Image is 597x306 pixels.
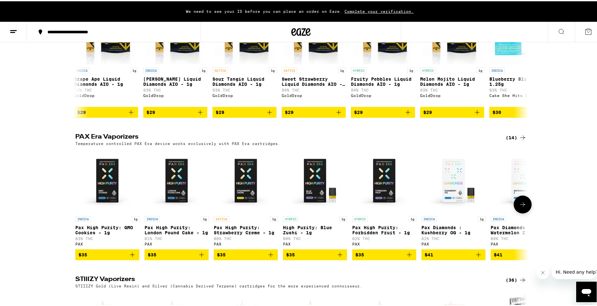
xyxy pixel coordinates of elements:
button: Add to bag [491,248,555,259]
p: SATIVA [214,215,229,221]
a: Open page for Pax High Purity: Forbidden Fruit - 1g from PAX [352,148,416,248]
h2: PAX Era Vaporizers [75,133,495,140]
span: We need to see your ID before you can place an order on Eaze. [186,8,342,12]
h2: STIIIZY Vaporizers [75,275,495,283]
button: Add to bag [420,106,484,117]
a: (14) [506,133,527,140]
a: Open page for Pax Diamonds : Watermelon Z - 1g from PAX [491,148,555,248]
p: 1g [338,66,346,72]
span: $41 [425,251,433,256]
span: $30 [493,109,501,114]
p: 82% THC [352,235,416,239]
div: (36) [506,275,527,283]
iframe: Message from company [552,264,597,278]
p: 82% THC [421,235,485,239]
button: Add to bag [212,106,277,117]
button: Add to bag [282,106,346,117]
img: PAX - Pax Diamonds : Kushberry OG - 1g [421,148,485,212]
p: 1g [270,215,278,221]
p: 93% THC [212,87,277,91]
span: $35 [79,251,87,256]
div: GoldDrop [143,92,207,96]
span: $35 [217,251,226,256]
div: GoldDrop [420,92,484,96]
p: STIIIZY Gold (Live Resin) and Silver (Cannabis Derived Terpene) cartridges for the more experienc... [75,283,362,287]
button: Add to bag [74,106,138,117]
p: 93% THC [420,87,484,91]
p: 1g [477,66,484,72]
div: PAX [491,241,555,245]
p: INDICA [74,66,89,72]
div: GoldDrop [212,92,277,96]
p: Pax High Purity: London Pound Cake - 1g [145,224,209,234]
p: Pax Diamonds : Watermelon Z - 1g [491,224,555,234]
iframe: Button to launch messaging window [576,280,597,301]
p: 1g [409,215,416,221]
p: Sour Tangie Liquid Diamonds AIO - 1g [212,75,277,85]
a: Open page for Pax High Purity: Strawberry Creme - 1g from PAX [214,148,278,248]
p: Melon Mojito Liquid Diamonds AIO - 1g [420,75,484,85]
p: INDICA [491,215,506,221]
span: $29 [423,109,432,114]
p: 80% THC [214,235,278,239]
button: Add to bag [145,248,209,259]
img: PAX - High Purity: Blue Zushi - 1g [283,148,347,212]
p: INDICA [145,215,160,221]
a: Open page for Pax Diamonds : Kushberry OG - 1g from PAX [421,148,485,248]
div: PAX [214,241,278,245]
p: 1g [407,66,415,72]
span: $29 [77,109,86,114]
p: 89% THC [491,235,555,239]
p: 1g [130,66,138,72]
div: GoldDrop [282,92,346,96]
p: Pax High Purity: Strawberry Creme - 1g [214,224,278,234]
p: INDICA [421,215,437,221]
p: SATIVA [212,66,228,72]
p: HYBRID [352,215,368,221]
p: HYBRID [420,66,435,72]
div: GoldDrop [74,92,138,96]
p: HYBRID [283,215,298,221]
p: Pax High Purity: Forbidden Fruit - 1g [352,224,416,234]
p: 1g [132,215,139,221]
p: 1g [200,66,207,72]
span: $29 [354,109,363,114]
span: $29 [216,109,224,114]
p: Temperature controlled PAX Era device works exclusively with PAX Era cartridges. [75,140,280,144]
p: Fruity Pebbles Liquid Diamonds AIO - 1g [351,75,415,85]
button: Add to bag [143,106,207,117]
img: PAX - Pax High Purity: GMO Cookies - 1g [75,148,139,212]
p: 94% THC [282,87,346,91]
img: PAX - Pax High Purity: Forbidden Fruit - 1g [352,148,416,212]
p: 1g [269,66,277,72]
p: [PERSON_NAME] Liquid Diamonds AIO - 1g [143,75,207,85]
span: $41 [494,251,502,256]
div: Cake She Hits Different [489,92,553,96]
div: PAX [145,241,209,245]
div: PAX [352,241,416,245]
span: Hi. Need any help? [4,4,46,10]
a: Open page for Pax High Purity: GMO Cookies - 1g from PAX [75,148,139,248]
p: 93% THC [143,87,207,91]
p: INDICA [75,215,91,221]
iframe: Close message [536,265,549,278]
p: INDICA [143,66,159,72]
span: $29 [285,109,294,114]
a: Open page for High Purity: Blue Zushi - 1g from PAX [283,148,347,248]
p: 83% THC [75,235,139,239]
p: 1g [478,215,485,221]
p: 94% THC [351,87,415,91]
button: Add to bag [489,106,553,117]
button: Add to bag [214,248,278,259]
p: Pax High Purity: GMO Cookies - 1g [75,224,139,234]
span: $35 [355,251,364,256]
p: 83% THC [489,87,553,91]
img: PAX - Pax High Purity: Strawberry Creme - 1g [214,148,278,212]
p: 1g [339,215,347,221]
button: Add to bag [283,248,347,259]
p: HYBRID [351,66,366,72]
div: PAX [421,241,485,245]
button: Add to bag [421,248,485,259]
span: $35 [148,251,156,256]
